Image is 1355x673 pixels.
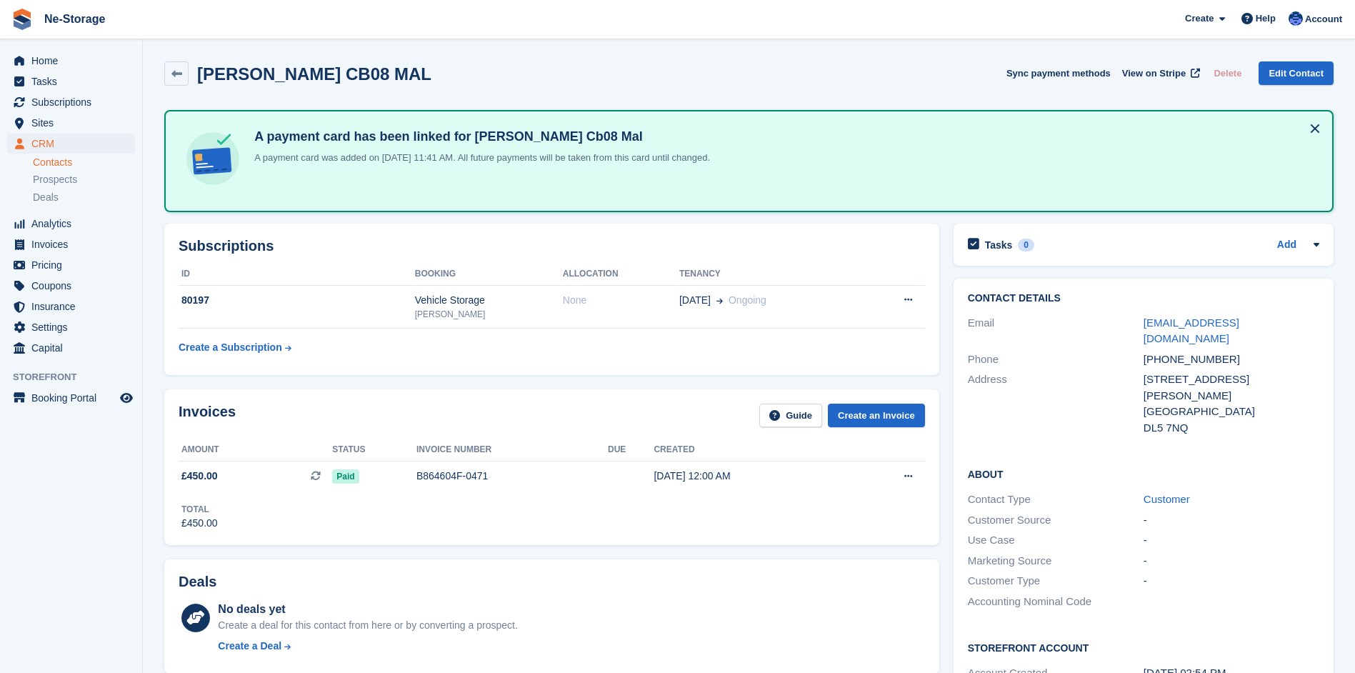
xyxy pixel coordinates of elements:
[181,503,218,516] div: Total
[1259,61,1334,85] a: Edit Contact
[249,151,710,165] p: A payment card was added on [DATE] 11:41 AM. All future payments will be taken from this card unt...
[31,71,117,91] span: Tasks
[31,234,117,254] span: Invoices
[183,129,243,189] img: card-linked-ebf98d0992dc2aeb22e95c0e3c79077019eb2392cfd83c6a337811c24bc77127.svg
[197,64,431,84] h2: [PERSON_NAME] CB08 MAL
[654,469,849,484] div: [DATE] 12:00 AM
[1144,316,1239,345] a: [EMAIL_ADDRESS][DOMAIN_NAME]
[968,492,1144,508] div: Contact Type
[31,276,117,296] span: Coupons
[33,172,135,187] a: Prospects
[7,338,135,358] a: menu
[679,263,862,286] th: Tenancy
[985,239,1013,251] h2: Tasks
[218,639,281,654] div: Create a Deal
[7,234,135,254] a: menu
[1144,573,1319,589] div: -
[33,190,135,205] a: Deals
[828,404,925,427] a: Create an Invoice
[179,340,282,355] div: Create a Subscription
[13,370,142,384] span: Storefront
[33,173,77,186] span: Prospects
[563,263,679,286] th: Allocation
[1305,12,1342,26] span: Account
[7,214,135,234] a: menu
[608,439,654,462] th: Due
[1208,61,1247,85] button: Delete
[31,134,117,154] span: CRM
[654,439,849,462] th: Created
[1006,61,1111,85] button: Sync payment methods
[968,532,1144,549] div: Use Case
[415,263,563,286] th: Booking
[181,469,218,484] span: £450.00
[11,9,33,30] img: stora-icon-8386f47178a22dfd0bd8f6a31ec36ba5ce8667c1dd55bd0f319d3a0aa187defe.svg
[729,294,766,306] span: Ongoing
[179,334,291,361] a: Create a Subscription
[1144,532,1319,549] div: -
[218,601,517,618] div: No deals yet
[218,618,517,633] div: Create a deal for this contact from here or by converting a prospect.
[1122,66,1186,81] span: View on Stripe
[1277,237,1296,254] a: Add
[679,293,711,308] span: [DATE]
[1144,388,1319,404] div: [PERSON_NAME]
[7,113,135,133] a: menu
[416,469,608,484] div: B864604F-0471
[1256,11,1276,26] span: Help
[968,573,1144,589] div: Customer Type
[7,276,135,296] a: menu
[181,516,218,531] div: £450.00
[7,134,135,154] a: menu
[218,639,517,654] a: Create a Deal
[179,404,236,427] h2: Invoices
[968,372,1144,436] div: Address
[249,129,710,145] h4: A payment card has been linked for [PERSON_NAME] Cb08 Mal
[1144,404,1319,420] div: [GEOGRAPHIC_DATA]
[1144,512,1319,529] div: -
[31,388,117,408] span: Booking Portal
[968,594,1144,610] div: Accounting Nominal Code
[968,293,1319,304] h2: Contact Details
[7,92,135,112] a: menu
[31,255,117,275] span: Pricing
[415,293,563,308] div: Vehicle Storage
[1144,420,1319,437] div: DL5 7NQ
[968,553,1144,569] div: Marketing Source
[7,51,135,71] a: menu
[968,352,1144,368] div: Phone
[968,640,1319,654] h2: Storefront Account
[7,296,135,316] a: menu
[31,51,117,71] span: Home
[7,71,135,91] a: menu
[332,469,359,484] span: Paid
[1116,61,1203,85] a: View on Stripe
[416,439,608,462] th: Invoice number
[7,255,135,275] a: menu
[31,317,117,337] span: Settings
[31,92,117,112] span: Subscriptions
[968,512,1144,529] div: Customer Source
[31,296,117,316] span: Insurance
[33,191,59,204] span: Deals
[7,317,135,337] a: menu
[179,263,415,286] th: ID
[179,574,216,590] h2: Deals
[1289,11,1303,26] img: Karol Carter
[759,404,822,427] a: Guide
[7,388,135,408] a: menu
[179,293,415,308] div: 80197
[1144,553,1319,569] div: -
[1144,493,1190,505] a: Customer
[1018,239,1034,251] div: 0
[968,315,1144,347] div: Email
[179,439,332,462] th: Amount
[31,113,117,133] span: Sites
[179,238,925,254] h2: Subscriptions
[1144,372,1319,388] div: [STREET_ADDRESS]
[1185,11,1214,26] span: Create
[1144,352,1319,368] div: [PHONE_NUMBER]
[118,389,135,407] a: Preview store
[332,439,416,462] th: Status
[33,156,135,169] a: Contacts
